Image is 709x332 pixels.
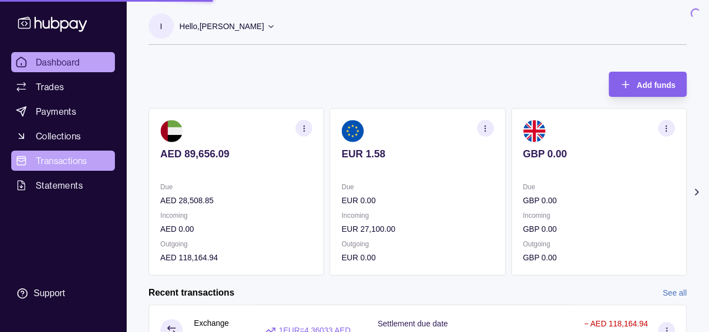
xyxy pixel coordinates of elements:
[523,251,675,264] p: GBP 0.00
[11,126,115,146] a: Collections
[179,20,264,32] p: Hello, [PERSON_NAME]
[341,181,493,193] p: Due
[341,238,493,250] p: Outgoing
[341,148,493,160] p: EUR 1.58
[341,194,493,207] p: EUR 0.00
[341,209,493,222] p: Incoming
[609,72,687,97] button: Add funds
[637,81,675,90] span: Add funds
[194,317,229,329] p: Exchange
[11,282,115,305] a: Support
[160,181,312,193] p: Due
[523,194,675,207] p: GBP 0.00
[341,223,493,235] p: EUR 27,100.00
[11,77,115,97] a: Trades
[34,287,65,300] div: Support
[523,120,545,142] img: gb
[36,80,64,93] span: Trades
[523,148,675,160] p: GBP 0.00
[36,105,76,118] span: Payments
[36,154,87,167] span: Transactions
[160,238,312,250] p: Outgoing
[149,287,234,299] h2: Recent transactions
[11,101,115,121] a: Payments
[11,175,115,195] a: Statements
[36,179,83,192] span: Statements
[11,52,115,72] a: Dashboard
[160,251,312,264] p: AED 118,164.94
[11,151,115,171] a: Transactions
[662,287,687,299] a: See all
[36,55,80,69] span: Dashboard
[341,120,364,142] img: eu
[523,209,675,222] p: Incoming
[160,223,312,235] p: AED 0.00
[160,209,312,222] p: Incoming
[584,319,648,328] p: − AED 118,164.94
[160,194,312,207] p: AED 28,508.85
[160,120,183,142] img: ae
[523,223,675,235] p: GBP 0.00
[341,251,493,264] p: EUR 0.00
[160,148,312,160] p: AED 89,656.09
[378,319,448,328] p: Settlement due date
[36,129,81,143] span: Collections
[523,181,675,193] p: Due
[523,238,675,250] p: Outgoing
[160,20,163,32] p: I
